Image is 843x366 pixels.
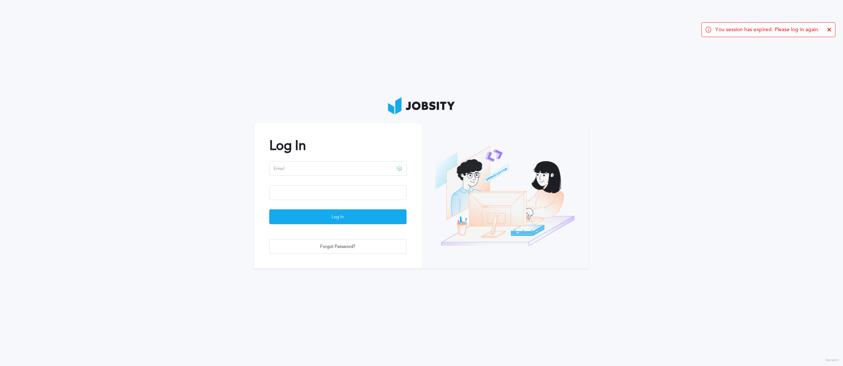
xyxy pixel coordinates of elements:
label: Version: [826,358,839,363]
h2: Log In [269,138,407,153]
button: Log In [269,209,407,224]
div: Forgot Password? [270,239,406,254]
button: Forgot Password? [269,239,407,254]
input: Email [269,161,407,176]
div: Log In [270,210,406,225]
span: You session has expired. Please log in again. [715,27,820,33]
